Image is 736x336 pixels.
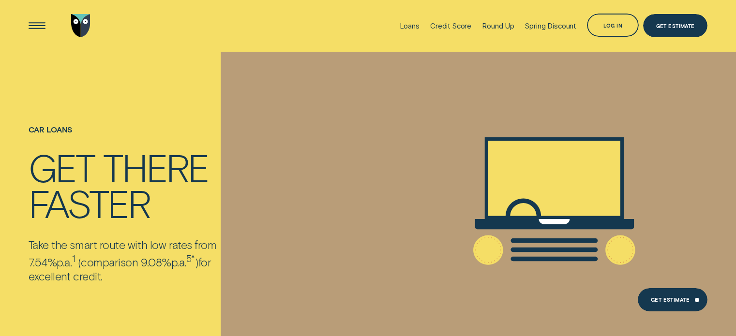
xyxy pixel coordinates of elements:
[195,255,198,269] span: )
[29,125,252,149] h1: Car loans
[103,149,208,185] div: there
[29,149,94,185] div: Get
[587,14,639,37] button: Log in
[57,255,72,269] span: Per Annum
[482,21,514,30] div: Round Up
[29,149,252,221] h4: Get there faster
[171,255,186,269] span: p.a.
[430,21,471,30] div: Credit Score
[643,14,707,37] a: Get Estimate
[29,185,150,220] div: faster
[525,21,576,30] div: Spring Discount
[400,21,420,30] div: Loans
[638,288,707,311] a: Get Estimate
[29,238,252,283] p: Take the smart route with low rates from 7.54% comparison 9.08% for excellent credit.
[25,14,48,37] button: Open Menu
[57,255,72,269] span: p.a.
[72,253,75,264] sup: 1
[71,14,90,37] img: Wisr
[78,255,81,269] span: (
[171,255,186,269] span: Per Annum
